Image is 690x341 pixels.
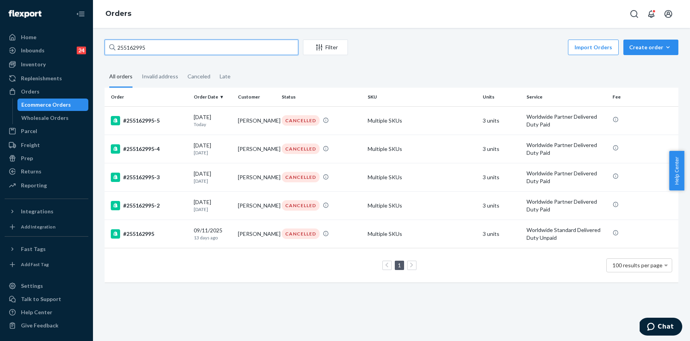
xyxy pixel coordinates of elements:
[220,66,231,87] div: Late
[21,74,62,82] div: Replenishments
[21,208,53,215] div: Integrations
[282,144,320,154] div: CANCELLED
[111,144,188,154] div: #255162995-4
[527,226,606,242] p: Worldwide Standard Delivered Duty Unpaid
[21,61,46,68] div: Inventory
[111,229,188,239] div: #255162995
[109,66,132,88] div: All orders
[5,152,88,164] a: Prep
[669,151,684,190] button: Help Center
[5,125,88,137] a: Parcel
[613,262,662,268] span: 100 results per page
[111,116,188,125] div: #255162995-5
[235,163,279,191] td: [PERSON_NAME]
[21,33,36,41] div: Home
[188,66,210,87] div: Canceled
[21,88,40,95] div: Orders
[5,179,88,192] a: Reporting
[282,172,320,182] div: CANCELLED
[5,221,88,233] a: Add Integration
[21,127,37,135] div: Parcel
[640,318,682,337] iframe: Opens a widget where you can chat to one of our agents
[5,243,88,255] button: Fast Tags
[480,135,524,163] td: 3 units
[5,165,88,178] a: Returns
[568,40,619,55] button: Import Orders
[523,88,609,106] th: Service
[194,227,232,241] div: 09/11/2025
[21,168,41,175] div: Returns
[105,9,131,18] a: Orders
[21,261,49,268] div: Add Fast Tag
[480,106,524,135] td: 3 units
[235,191,279,220] td: [PERSON_NAME]
[194,198,232,213] div: [DATE]
[21,47,45,54] div: Inbounds
[644,6,659,22] button: Open notifications
[365,220,479,248] td: Multiple SKUs
[21,223,55,230] div: Add Integration
[527,170,606,185] p: Worldwide Partner Delivered Duty Paid
[21,141,40,149] div: Freight
[5,293,88,305] button: Talk to Support
[21,282,43,290] div: Settings
[194,206,232,213] p: [DATE]
[194,234,232,241] p: 13 days ago
[238,93,276,100] div: Customer
[480,88,524,106] th: Units
[527,198,606,213] p: Worldwide Partner Delivered Duty Paid
[17,99,89,111] a: Ecommerce Orders
[111,173,188,182] div: #255162995-3
[527,113,606,128] p: Worldwide Partner Delivered Duty Paid
[365,135,479,163] td: Multiple SKUs
[303,40,348,55] button: Filter
[623,40,678,55] button: Create order
[5,306,88,318] a: Help Center
[282,115,320,126] div: CANCELLED
[626,6,642,22] button: Open Search Box
[396,262,403,268] a: Page 1 is your current page
[527,141,606,157] p: Worldwide Partner Delivered Duty Paid
[5,58,88,71] a: Inventory
[609,88,678,106] th: Fee
[282,200,320,211] div: CANCELLED
[21,114,69,122] div: Wholesale Orders
[194,149,232,156] p: [DATE]
[17,112,89,124] a: Wholesale Orders
[661,6,676,22] button: Open account menu
[105,88,191,106] th: Order
[279,88,365,106] th: Status
[191,88,235,106] th: Order Date
[5,72,88,85] a: Replenishments
[194,170,232,184] div: [DATE]
[105,40,298,55] input: Search orders
[21,295,61,303] div: Talk to Support
[5,44,88,57] a: Inbounds24
[21,154,33,162] div: Prep
[5,258,88,271] a: Add Fast Tag
[480,163,524,191] td: 3 units
[73,6,88,22] button: Close Navigation
[99,3,138,25] ol: breadcrumbs
[21,182,47,189] div: Reporting
[5,85,88,98] a: Orders
[77,47,86,54] div: 24
[235,220,279,248] td: [PERSON_NAME]
[365,88,479,106] th: SKU
[5,31,88,43] a: Home
[21,245,46,253] div: Fast Tags
[21,322,59,329] div: Give Feedback
[5,139,88,151] a: Freight
[480,220,524,248] td: 3 units
[480,191,524,220] td: 3 units
[365,163,479,191] td: Multiple SKUs
[365,106,479,135] td: Multiple SKUs
[282,228,320,239] div: CANCELLED
[194,113,232,128] div: [DATE]
[303,43,348,51] div: Filter
[21,101,71,109] div: Ecommerce Orders
[194,142,232,156] div: [DATE]
[194,178,232,184] p: [DATE]
[235,135,279,163] td: [PERSON_NAME]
